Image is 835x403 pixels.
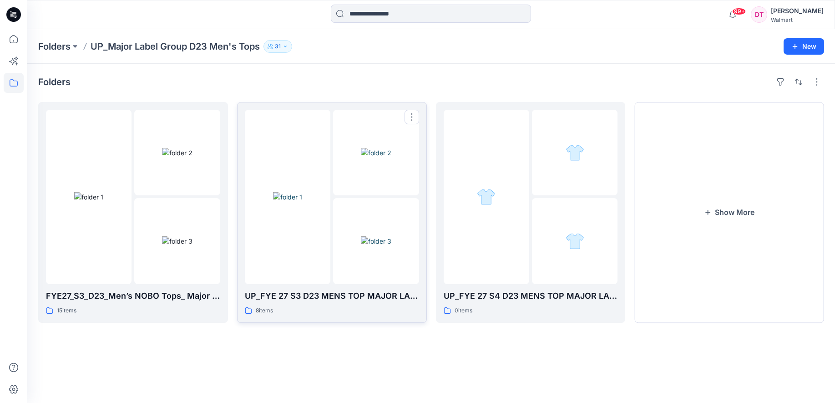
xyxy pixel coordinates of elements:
[771,5,824,16] div: [PERSON_NAME]
[38,40,71,53] a: Folders
[74,192,103,202] img: folder 1
[38,102,228,323] a: folder 1folder 2folder 3FYE27_S3_D23_Men’s NOBO Tops_ Major Label Group15items
[245,290,419,302] p: UP_FYE 27 S3 D23 MENS TOP MAJOR LABEL GROUP
[751,6,767,23] div: DT
[732,8,746,15] span: 99+
[634,102,824,323] button: Show More
[91,40,260,53] p: UP_Major Label Group D23 Men's Tops
[771,16,824,23] div: Walmart
[263,40,292,53] button: 31
[477,188,496,206] img: folder 1
[784,38,824,55] button: New
[162,236,192,246] img: folder 3
[38,77,71,87] h4: Folders
[162,148,192,158] img: folder 2
[237,102,427,323] a: folder 1folder 2folder 3UP_FYE 27 S3 D23 MENS TOP MAJOR LABEL GROUP8items
[256,306,273,316] p: 8 items
[444,290,618,302] p: UP_FYE 27 S4 D23 MENS TOP MAJOR LABEL GROUP_
[436,102,626,323] a: folder 1folder 2folder 3UP_FYE 27 S4 D23 MENS TOP MAJOR LABEL GROUP_0items
[273,192,302,202] img: folder 1
[361,148,391,158] img: folder 2
[361,236,391,246] img: folder 3
[566,232,584,250] img: folder 3
[57,306,76,316] p: 15 items
[46,290,220,302] p: FYE27_S3_D23_Men’s NOBO Tops_ Major Label Group
[455,306,472,316] p: 0 items
[275,41,281,51] p: 31
[566,143,584,162] img: folder 2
